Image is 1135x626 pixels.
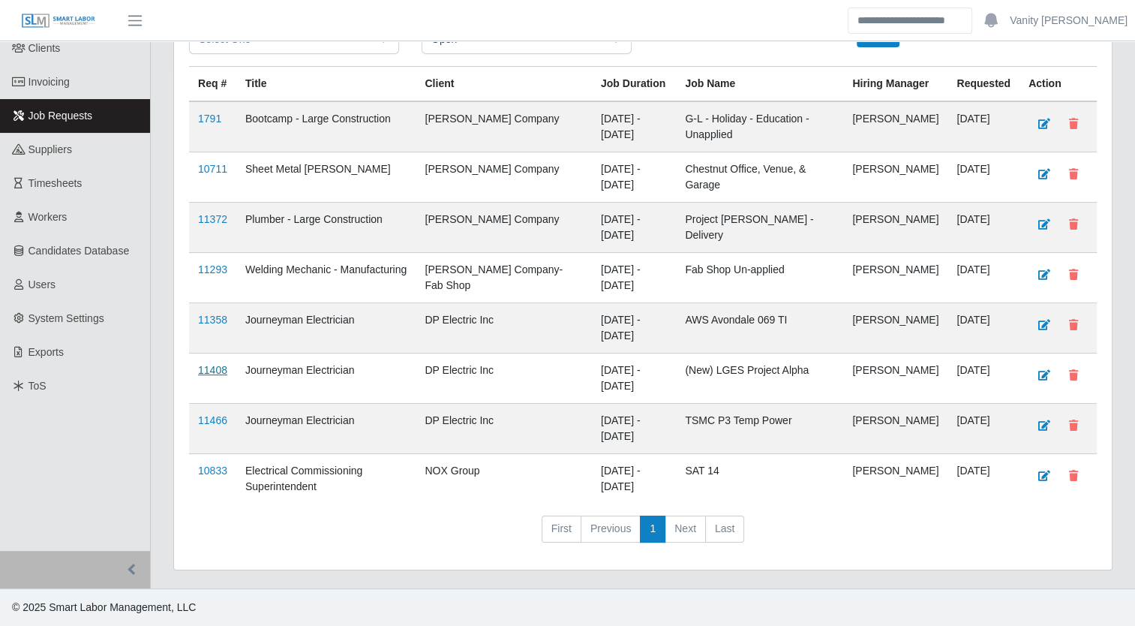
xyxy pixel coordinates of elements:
td: [PERSON_NAME] Company [416,101,591,152]
td: [DATE] [947,303,1019,354]
a: 11293 [198,263,227,275]
td: TSMC P3 Temp Power [676,404,843,454]
td: DP Electric Inc [416,404,591,454]
td: G-L - Holiday - Education - Unapplied [676,101,843,152]
span: © 2025 Smart Labor Management, LLC [12,601,196,613]
a: 11466 [198,414,227,426]
a: 1 [640,516,665,543]
td: [PERSON_NAME] [843,303,947,354]
td: Chestnut Office, Venue, & Garage [676,152,843,203]
td: [DATE] [947,253,1019,303]
td: Fab Shop Un-applied [676,253,843,303]
td: Journeyman Electrician [236,354,416,404]
td: Bootcamp - Large Construction [236,101,416,152]
a: 10711 [198,163,227,175]
td: SAT 14 [676,454,843,504]
td: [PERSON_NAME] Company [416,203,591,253]
span: System Settings [29,312,104,324]
span: Suppliers [29,143,72,155]
a: 1791 [198,113,221,125]
td: AWS Avondale 069 TI [676,303,843,354]
th: Job Name [676,67,843,102]
span: Clients [29,42,61,54]
th: Job Duration [592,67,676,102]
a: 10833 [198,465,227,477]
span: Users [29,278,56,290]
th: Action [1019,67,1097,102]
td: [DATE] [947,152,1019,203]
span: Candidates Database [29,245,130,257]
td: [PERSON_NAME] [843,203,947,253]
td: [PERSON_NAME] Company- Fab Shop [416,253,591,303]
span: ToS [29,380,47,392]
td: [DATE] - [DATE] [592,454,676,504]
td: [DATE] - [DATE] [592,253,676,303]
td: [PERSON_NAME] [843,101,947,152]
td: [DATE] - [DATE] [592,203,676,253]
td: [PERSON_NAME] [843,152,947,203]
td: Journeyman Electrician [236,404,416,454]
a: 11372 [198,213,227,225]
th: Title [236,67,416,102]
span: Exports [29,346,64,358]
td: [DATE] [947,101,1019,152]
td: [DATE] - [DATE] [592,101,676,152]
span: Workers [29,211,68,223]
td: [DATE] - [DATE] [592,303,676,354]
td: [DATE] [947,454,1019,504]
td: [DATE] [947,203,1019,253]
th: Hiring Manager [843,67,947,102]
td: NOX Group [416,454,591,504]
a: 11358 [198,314,227,326]
td: [PERSON_NAME] [843,354,947,404]
th: Req # [189,67,236,102]
th: Requested [947,67,1019,102]
a: Vanity [PERSON_NAME] [1010,13,1127,29]
td: [DATE] - [DATE] [592,354,676,404]
nav: pagination [189,516,1097,555]
img: SLM Logo [21,13,96,29]
td: DP Electric Inc [416,354,591,404]
td: Welding Mechanic - Manufacturing [236,253,416,303]
td: Project [PERSON_NAME] - Delivery [676,203,843,253]
td: Electrical Commissioning Superintendent [236,454,416,504]
td: Plumber - Large Construction [236,203,416,253]
td: [DATE] [947,354,1019,404]
td: [PERSON_NAME] Company [416,152,591,203]
span: Timesheets [29,177,83,189]
span: Invoicing [29,76,70,88]
th: Client [416,67,591,102]
td: Sheet Metal [PERSON_NAME] [236,152,416,203]
td: (New) LGES Project Alpha [676,354,843,404]
a: 11408 [198,364,227,376]
td: DP Electric Inc [416,303,591,354]
td: Journeyman Electrician [236,303,416,354]
td: [PERSON_NAME] [843,454,947,504]
td: [DATE] [947,404,1019,454]
td: [DATE] - [DATE] [592,404,676,454]
span: Job Requests [29,110,93,122]
td: [DATE] - [DATE] [592,152,676,203]
td: [PERSON_NAME] [843,404,947,454]
input: Search [848,8,972,34]
td: [PERSON_NAME] [843,253,947,303]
